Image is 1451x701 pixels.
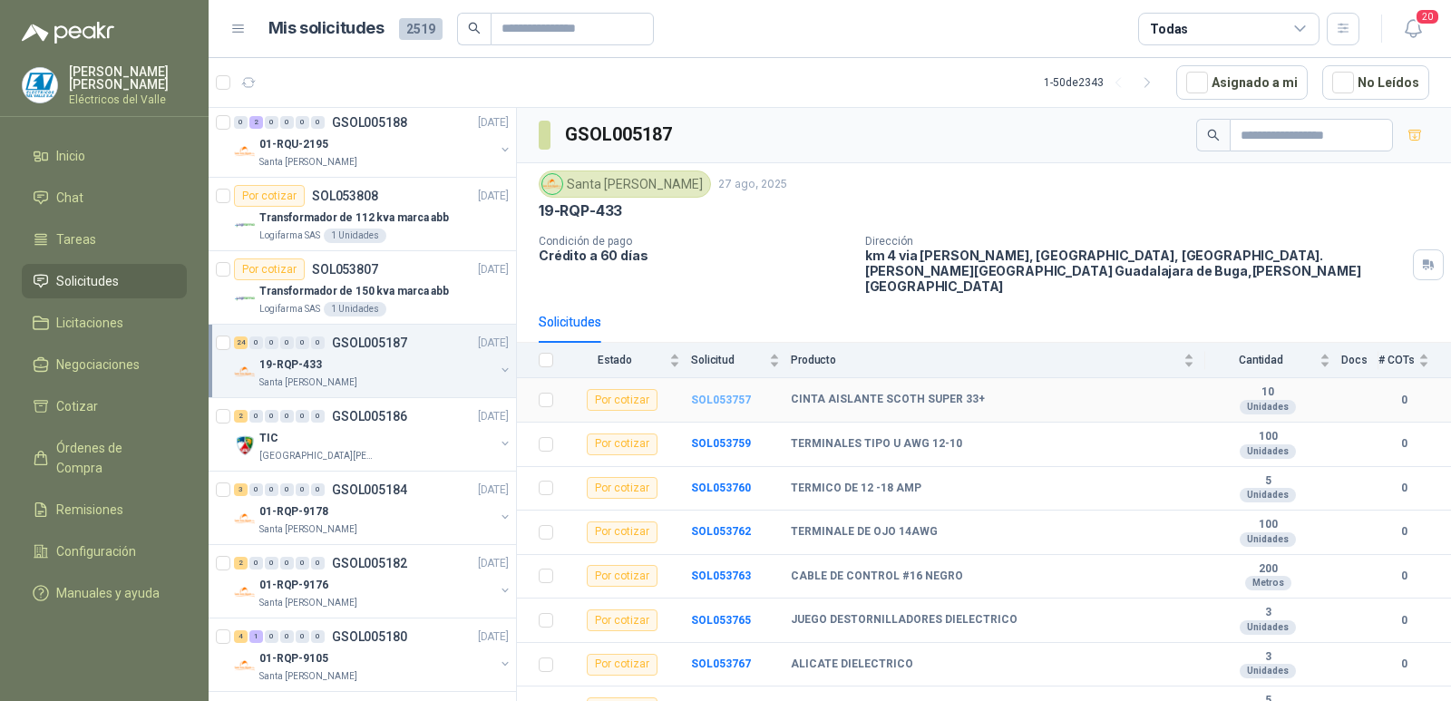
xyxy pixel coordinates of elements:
a: SOL053763 [691,570,751,582]
div: Unidades [1240,532,1296,547]
b: ALICATE DIELECTRICO [791,657,913,672]
p: Santa [PERSON_NAME] [259,669,357,684]
p: 01-RQP-9105 [259,650,328,667]
div: Solicitudes [539,312,601,332]
a: 3 0 0 0 0 0 GSOL005184[DATE] Company Logo01-RQP-9178Santa [PERSON_NAME] [234,479,512,537]
div: 1 Unidades [324,302,386,316]
a: Tareas [22,222,187,257]
p: [PERSON_NAME] [PERSON_NAME] [69,65,187,91]
span: # COTs [1378,354,1415,366]
h3: GSOL005187 [565,121,675,149]
button: 20 [1397,13,1429,45]
div: 0 [296,116,309,129]
th: Docs [1341,343,1378,378]
img: Logo peakr [22,22,114,44]
div: 0 [280,630,294,643]
div: 4 [234,630,248,643]
div: 0 [280,116,294,129]
p: TIC [259,430,278,447]
b: 0 [1378,612,1429,629]
p: 19-RQP-433 [259,356,322,374]
a: 0 2 0 0 0 0 GSOL005188[DATE] Company Logo01-RQU-2195Santa [PERSON_NAME] [234,112,512,170]
div: 0 [234,116,248,129]
div: 3 [234,483,248,496]
div: 0 [311,630,325,643]
b: TERMINALES TIPO U AWG 12-10 [791,437,962,452]
b: 0 [1378,656,1429,673]
a: 2 0 0 0 0 0 GSOL005182[DATE] Company Logo01-RQP-9176Santa [PERSON_NAME] [234,552,512,610]
img: Company Logo [234,361,256,383]
div: Metros [1245,576,1291,590]
div: 0 [280,336,294,349]
div: 0 [311,410,325,423]
p: Santa [PERSON_NAME] [259,596,357,610]
a: Inicio [22,139,187,173]
span: 20 [1415,8,1440,25]
span: Licitaciones [56,313,123,333]
p: [DATE] [478,114,509,131]
p: GSOL005180 [332,630,407,643]
div: 0 [296,336,309,349]
div: Por cotizar [234,258,305,280]
a: Licitaciones [22,306,187,340]
b: 0 [1378,392,1429,409]
p: Santa [PERSON_NAME] [259,522,357,537]
b: CABLE DE CONTROL #16 NEGRO [791,570,963,584]
div: 1 [249,630,263,643]
p: 19-RQP-433 [539,201,622,220]
div: Por cotizar [587,565,657,587]
p: Eléctricos del Valle [69,94,187,105]
div: Por cotizar [587,609,657,631]
span: Configuración [56,541,136,561]
b: 0 [1378,523,1429,540]
p: GSOL005187 [332,336,407,349]
div: 0 [296,410,309,423]
div: 0 [296,557,309,570]
p: Condición de pago [539,235,851,248]
p: km 4 via [PERSON_NAME], [GEOGRAPHIC_DATA], [GEOGRAPHIC_DATA]. [PERSON_NAME][GEOGRAPHIC_DATA] Guad... [865,248,1406,294]
p: Transformador de 150 kva marca abb [259,283,449,300]
p: 01-RQP-9178 [259,503,328,521]
p: Crédito a 60 días [539,248,851,263]
p: [GEOGRAPHIC_DATA][PERSON_NAME] [259,449,374,463]
p: GSOL005182 [332,557,407,570]
div: Todas [1150,19,1188,39]
a: Por cotizarSOL053808[DATE] Company LogoTransformador de 112 kva marca abbLogifarma SAS1 Unidades [209,178,516,251]
img: Company Logo [234,434,256,456]
div: Unidades [1240,400,1296,414]
span: Órdenes de Compra [56,438,170,478]
div: 0 [280,557,294,570]
b: 0 [1378,435,1429,453]
th: Producto [791,343,1205,378]
div: 0 [311,557,325,570]
span: Manuales y ayuda [56,583,160,603]
span: Negociaciones [56,355,140,375]
span: Cotizar [56,396,98,416]
img: Company Logo [234,287,256,309]
div: 0 [280,483,294,496]
span: search [468,22,481,34]
span: Remisiones [56,500,123,520]
p: Logifarma SAS [259,229,320,243]
p: [DATE] [478,628,509,646]
p: 01-RQU-2195 [259,136,328,153]
div: 0 [265,410,278,423]
a: SOL053759 [691,437,751,450]
a: 4 1 0 0 0 0 GSOL005180[DATE] Company Logo01-RQP-9105Santa [PERSON_NAME] [234,626,512,684]
span: Solicitud [691,354,765,366]
div: Por cotizar [234,185,305,207]
div: 0 [296,630,309,643]
span: Cantidad [1205,354,1316,366]
a: SOL053767 [691,657,751,670]
a: SOL053760 [691,482,751,494]
div: Unidades [1240,664,1296,678]
img: Company Logo [234,141,256,162]
b: SOL053765 [691,614,751,627]
p: [DATE] [478,408,509,425]
span: search [1207,129,1220,141]
h1: Mis solicitudes [268,15,385,42]
b: 3 [1205,606,1330,620]
div: 0 [249,410,263,423]
a: Cotizar [22,389,187,424]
